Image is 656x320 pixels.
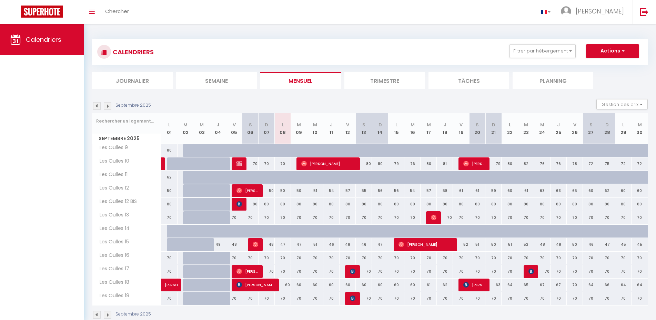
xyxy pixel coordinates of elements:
[453,211,469,224] div: 70
[323,184,340,197] div: 54
[226,211,242,224] div: 70
[583,184,599,197] div: 60
[509,122,511,128] abbr: L
[421,184,437,197] div: 57
[615,211,632,224] div: 70
[93,211,131,219] span: Les Oulles 13
[596,99,648,109] button: Gestion des prix
[583,211,599,224] div: 70
[576,7,624,16] span: [PERSON_NAME]
[194,113,210,144] th: 03
[340,198,356,211] div: 80
[469,113,485,144] th: 20
[307,265,323,278] div: 70
[534,279,551,291] div: 67
[183,122,188,128] abbr: M
[340,279,356,291] div: 60
[96,115,157,127] input: Rechercher un logement...
[485,279,502,291] div: 63
[340,113,356,144] th: 12
[356,211,372,224] div: 70
[469,184,485,197] div: 61
[469,265,485,278] div: 70
[92,72,173,89] li: Journalier
[567,265,583,278] div: 70
[502,211,518,224] div: 70
[640,8,648,16] img: logout
[485,211,502,224] div: 70
[388,198,404,211] div: 80
[437,279,453,291] div: 62
[259,113,275,144] th: 07
[323,198,340,211] div: 80
[372,238,388,251] div: 47
[518,184,534,197] div: 61
[421,157,437,170] div: 80
[161,157,165,171] a: [DEMOGRAPHIC_DATA][PERSON_NAME]
[421,279,437,291] div: 61
[291,252,307,264] div: 70
[463,157,485,170] span: [PERSON_NAME]
[216,122,219,128] abbr: J
[421,265,437,278] div: 70
[632,157,648,170] div: 72
[404,198,421,211] div: 80
[518,211,534,224] div: 70
[583,198,599,211] div: 80
[372,157,388,170] div: 80
[567,157,583,170] div: 78
[161,198,178,211] div: 80
[615,252,632,264] div: 70
[518,198,534,211] div: 80
[485,184,502,197] div: 59
[226,252,242,264] div: 70
[632,184,648,197] div: 60
[632,113,648,144] th: 30
[323,238,340,251] div: 46
[509,44,576,58] button: Filtrer par hébergement
[301,157,355,170] span: [PERSON_NAME]
[242,252,259,264] div: 70
[291,184,307,197] div: 50
[350,265,355,278] span: [PERSON_NAME]
[404,279,421,291] div: 60
[291,198,307,211] div: 80
[453,184,469,197] div: 61
[115,102,151,109] p: Septembre 2025
[599,211,615,224] div: 70
[350,292,355,305] span: [PERSON_NAME]
[632,198,648,211] div: 80
[561,6,571,17] img: ...
[534,265,551,278] div: 70
[599,113,615,144] th: 28
[307,198,323,211] div: 80
[583,265,599,278] div: 70
[589,122,593,128] abbr: S
[431,211,436,224] span: [PERSON_NAME]
[93,279,131,286] span: Les Oulles 18
[226,238,242,251] div: 48
[421,252,437,264] div: 70
[551,265,567,278] div: 70
[236,197,242,211] span: [PERSON_NAME]
[502,198,518,211] div: 80
[476,122,479,128] abbr: S
[236,265,258,278] span: [PERSON_NAME]
[518,279,534,291] div: 65
[236,278,274,291] span: [PERSON_NAME]
[528,265,534,278] span: [PERSON_NAME]
[615,265,632,278] div: 70
[534,113,551,144] th: 24
[567,252,583,264] div: 70
[356,184,372,197] div: 55
[388,157,404,170] div: 79
[291,113,307,144] th: 09
[599,265,615,278] div: 70
[282,122,284,128] abbr: L
[259,184,275,197] div: 50
[340,238,356,251] div: 48
[233,122,236,128] abbr: V
[105,8,129,15] span: Chercher
[297,122,301,128] abbr: M
[453,238,469,251] div: 52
